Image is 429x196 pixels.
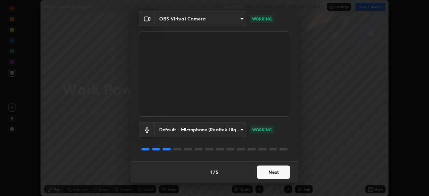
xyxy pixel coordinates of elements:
h4: / [213,169,215,176]
h4: 1 [210,169,212,176]
div: OBS Virtual Camera [155,122,246,137]
p: WORKING [252,16,272,22]
h4: 5 [216,169,219,176]
p: WORKING [252,127,272,133]
button: Next [257,166,290,179]
div: OBS Virtual Camera [155,11,246,26]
